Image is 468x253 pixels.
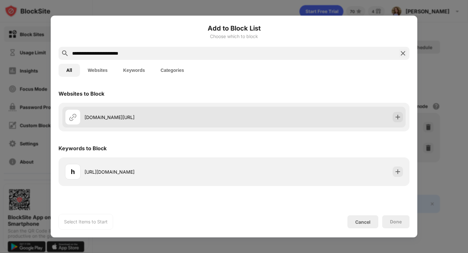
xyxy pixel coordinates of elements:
img: url.svg [69,113,77,121]
div: Choose which to block [58,34,409,39]
button: Websites [80,64,115,77]
div: Keywords to Block [58,145,107,152]
button: Categories [153,64,192,77]
img: search-close [399,49,407,57]
div: Done [390,219,402,224]
div: Select Items to Start [64,219,108,225]
h6: Add to Block List [58,23,409,33]
button: All [58,64,80,77]
div: [DOMAIN_NAME][URL] [84,114,234,121]
div: [URL][DOMAIN_NAME] [84,168,234,175]
div: Websites to Block [58,90,104,97]
button: Keywords [115,64,153,77]
div: h [71,167,75,177]
div: Cancel [355,219,370,225]
img: search.svg [61,49,69,57]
